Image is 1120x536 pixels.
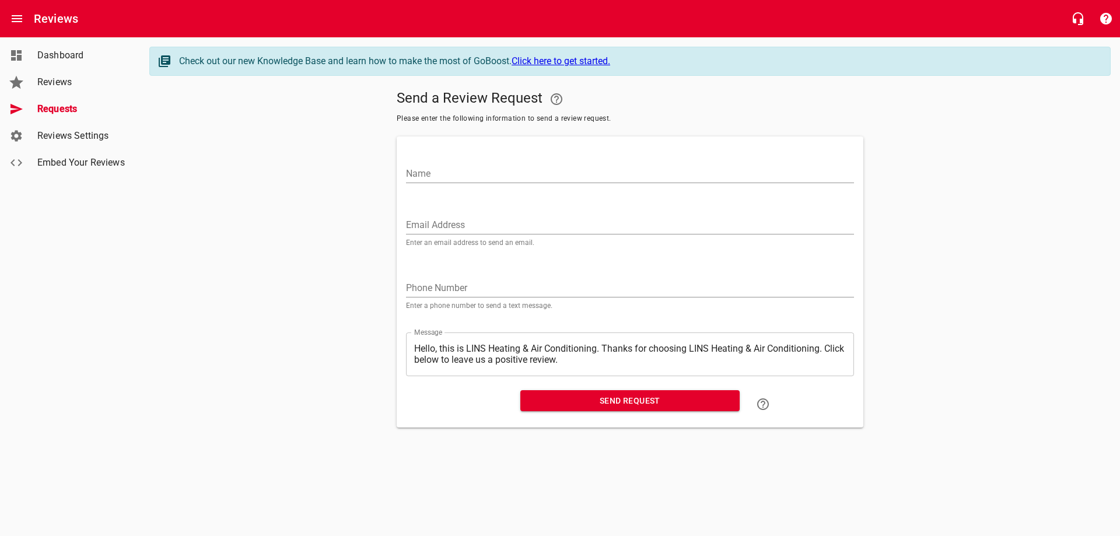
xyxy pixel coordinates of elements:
span: Please enter the following information to send a review request. [397,113,863,125]
div: Check out our new Knowledge Base and learn how to make the most of GoBoost. [179,54,1098,68]
span: Requests [37,102,126,116]
span: Dashboard [37,48,126,62]
p: Enter an email address to send an email. [406,239,854,246]
p: Enter a phone number to send a text message. [406,302,854,309]
span: Send Request [530,394,730,408]
span: Reviews [37,75,126,89]
button: Live Chat [1064,5,1092,33]
span: Reviews Settings [37,129,126,143]
span: Embed Your Reviews [37,156,126,170]
button: Support Portal [1092,5,1120,33]
h5: Send a Review Request [397,85,863,113]
textarea: Hello, this is LINS Heating & Air Conditioning. Thanks for choosing LINS Heating & Air Conditioni... [414,343,846,365]
button: Open drawer [3,5,31,33]
a: Click here to get started. [512,55,610,66]
h6: Reviews [34,9,78,28]
a: Learn how to "Send a Review Request" [749,390,777,418]
button: Send Request [520,390,740,412]
a: Your Google or Facebook account must be connected to "Send a Review Request" [542,85,570,113]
